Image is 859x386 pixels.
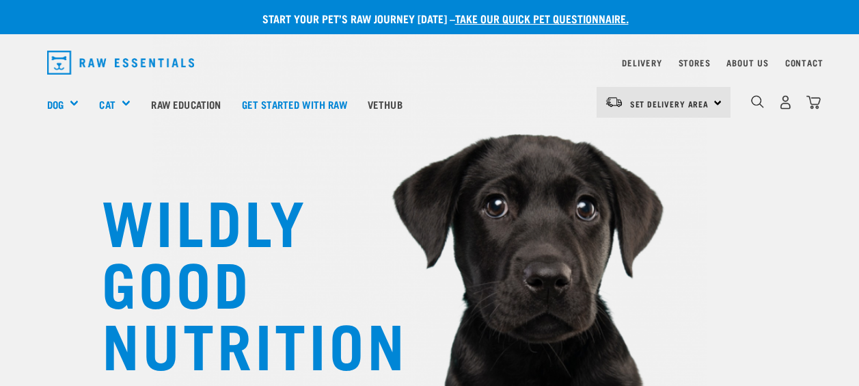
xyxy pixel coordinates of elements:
h1: WILDLY GOOD NUTRITION [102,188,375,373]
img: user.png [778,95,793,110]
a: take our quick pet questionnaire. [455,15,629,21]
a: About Us [726,60,768,65]
span: Set Delivery Area [630,101,709,106]
a: Contact [785,60,823,65]
a: Get started with Raw [232,77,357,131]
a: Vethub [357,77,413,131]
a: Cat [99,96,115,112]
a: Raw Education [141,77,231,131]
img: Raw Essentials Logo [47,51,195,75]
img: van-moving.png [605,96,623,108]
nav: dropdown navigation [36,45,823,80]
img: home-icon@2x.png [806,95,821,110]
a: Delivery [622,60,662,65]
a: Stores [679,60,711,65]
img: home-icon-1@2x.png [751,95,764,108]
a: Dog [47,96,64,112]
